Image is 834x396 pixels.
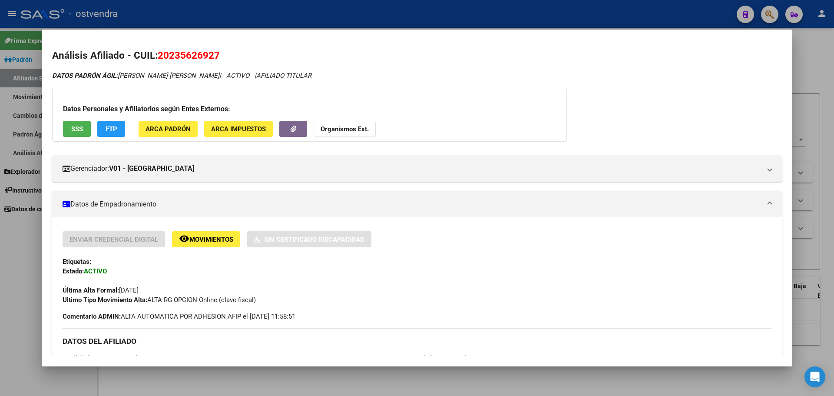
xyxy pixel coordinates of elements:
span: 20235626927 [158,50,220,61]
button: ARCA Impuestos [204,121,273,137]
strong: Apellido: [63,355,88,363]
h3: Datos Personales y Afiliatorios según Entes Externos: [63,104,556,114]
h2: Análisis Afiliado - CUIL: [52,48,782,63]
h3: DATOS DEL AFILIADO [63,336,771,346]
i: | ACTIVO | [52,72,311,80]
button: SSS [63,121,91,137]
span: ALTA AUTOMATICA POR ADHESION AFIP el [DATE] 11:58:51 [63,312,295,321]
strong: V01 - [GEOGRAPHIC_DATA] [109,163,194,174]
button: Sin Certificado Discapacidad [247,231,371,247]
span: 1164917758 [417,355,509,363]
strong: Etiquetas: [63,258,91,266]
button: Enviar Credencial Digital [63,231,165,247]
span: ARCA Padrón [146,125,191,133]
mat-expansion-panel-header: Datos de Empadronamiento [52,191,782,217]
strong: Teléfono Particular: [417,355,474,363]
mat-panel-title: Datos de Empadronamiento [63,199,761,210]
span: FTP [106,125,117,133]
button: Movimientos [172,231,240,247]
span: ALTA RG OPCION Online (clave fiscal) [63,296,256,304]
strong: ACTIVO [84,267,107,275]
span: Movimientos [189,236,233,243]
div: Open Intercom Messenger [804,366,825,387]
strong: Comentario ADMIN: [63,313,121,320]
strong: DATOS PADRÓN ÁGIL: [52,72,118,80]
button: Organismos Ext. [314,121,376,137]
span: Sin Certificado Discapacidad [264,236,364,243]
strong: Estado: [63,267,84,275]
span: Enviar Credencial Digital [69,236,158,243]
strong: Organismos Ext. [321,125,369,133]
button: FTP [97,121,125,137]
span: [DATE] [63,286,139,294]
span: SSS [71,125,83,133]
mat-icon: remove_red_eye [179,233,189,244]
mat-panel-title: Gerenciador: [63,163,761,174]
span: [PERSON_NAME] [63,355,138,363]
span: ARCA Impuestos [211,125,266,133]
mat-expansion-panel-header: Gerenciador:V01 - [GEOGRAPHIC_DATA] [52,156,782,182]
strong: Última Alta Formal: [63,286,119,294]
strong: Ultimo Tipo Movimiento Alta: [63,296,147,304]
button: ARCA Padrón [139,121,198,137]
span: [PERSON_NAME] [PERSON_NAME] [52,72,219,80]
span: AFILIADO TITULAR [256,72,311,80]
